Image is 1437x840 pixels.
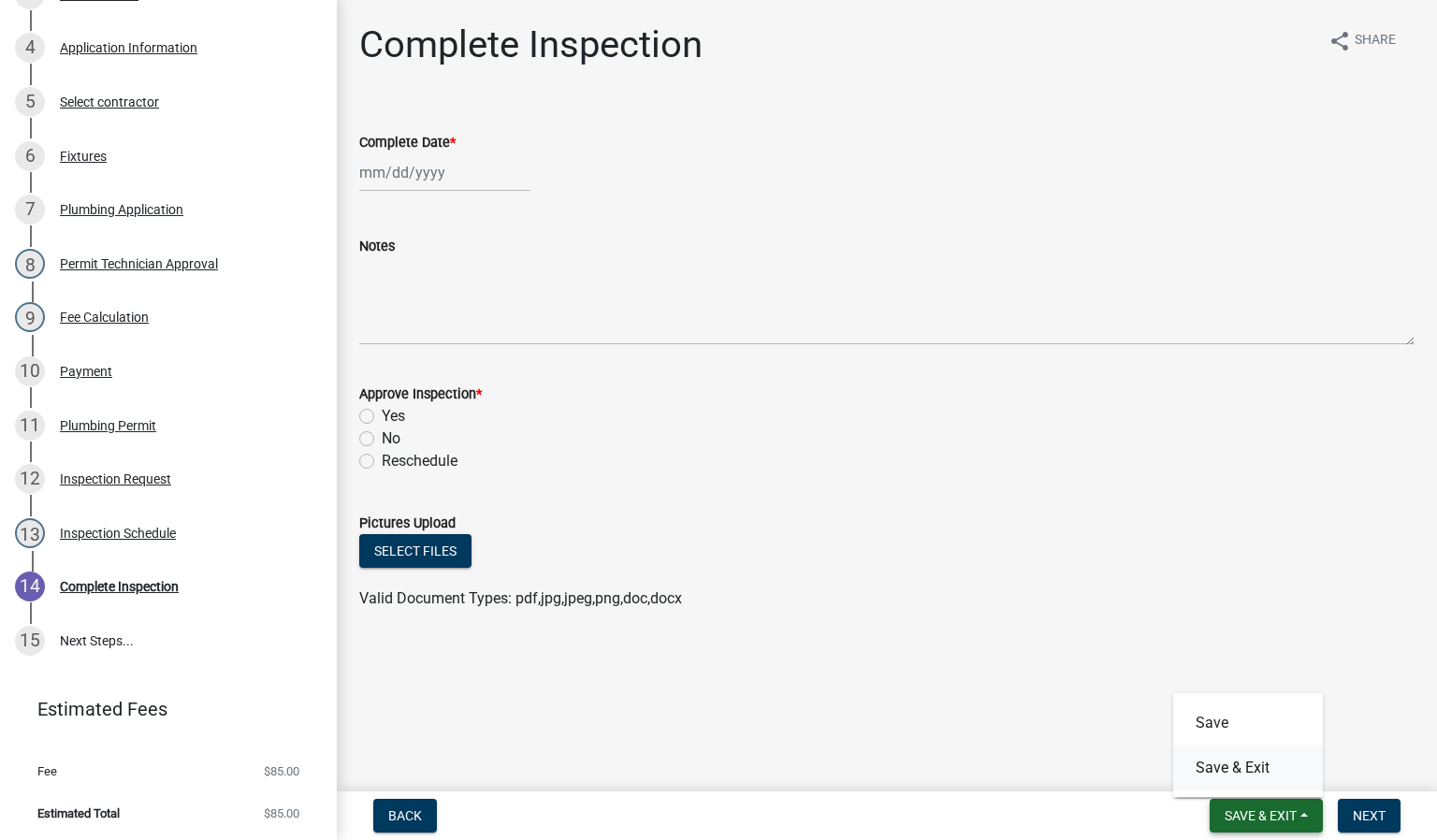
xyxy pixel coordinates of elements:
[1173,693,1323,798] div: Save & Exit
[359,517,456,530] label: Pictures Upload
[37,807,120,819] span: Estimated Total
[359,240,395,253] label: Notes
[388,808,422,823] span: Back
[359,153,530,192] input: mm/dd/yyyy
[60,419,156,432] div: Plumbing Permit
[15,249,45,279] div: 8
[1338,799,1401,833] button: Next
[60,580,179,593] div: Complete Inspection
[1353,808,1386,823] span: Next
[359,137,456,150] label: Complete Date
[1210,799,1323,833] button: Save & Exit
[359,589,682,607] span: Valid Document Types: pdf,jpg,jpeg,png,doc,docx
[15,411,45,441] div: 11
[1355,30,1396,52] span: Share
[15,195,45,224] div: 7
[1314,22,1411,59] button: shareShare
[15,141,45,171] div: 6
[15,302,45,332] div: 9
[15,464,45,494] div: 12
[15,626,45,656] div: 15
[373,799,437,833] button: Back
[15,33,45,63] div: 4
[1173,701,1323,746] button: Save
[359,388,482,401] label: Approve Inspection
[1173,746,1323,790] button: Save & Exit
[60,203,183,216] div: Plumbing Application
[15,518,45,548] div: 13
[60,472,171,485] div: Inspection Request
[60,311,149,324] div: Fee Calculation
[15,356,45,386] div: 10
[15,572,45,601] div: 14
[60,527,176,540] div: Inspection Schedule
[359,534,472,568] button: Select files
[1225,808,1297,823] span: Save & Exit
[60,95,159,109] div: Select contractor
[15,87,45,117] div: 5
[264,765,299,777] span: $85.00
[1328,30,1351,52] i: share
[60,41,197,54] div: Application Information
[60,257,218,270] div: Permit Technician Approval
[60,365,112,378] div: Payment
[60,150,107,163] div: Fixtures
[382,405,405,427] label: Yes
[15,690,307,728] a: Estimated Fees
[359,22,703,67] h1: Complete Inspection
[264,807,299,819] span: $85.00
[382,427,400,450] label: No
[382,450,457,472] label: Reschedule
[37,765,57,777] span: Fee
